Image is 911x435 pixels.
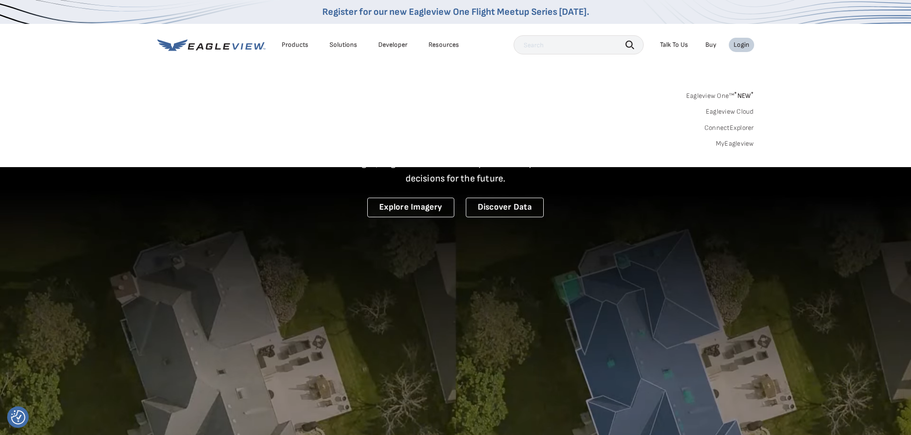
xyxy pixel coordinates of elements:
div: Talk To Us [660,41,688,49]
a: MyEagleview [716,139,754,148]
span: NEW [734,92,754,100]
a: Eagleview One™*NEW* [686,89,754,100]
img: Revisit consent button [11,410,25,424]
div: Products [282,41,308,49]
div: Login [734,41,749,49]
a: Buy [705,41,716,49]
div: Solutions [329,41,357,49]
a: Eagleview Cloud [706,107,754,116]
button: Consent Preferences [11,410,25,424]
a: Explore Imagery [367,198,454,217]
input: Search [514,35,644,54]
div: Resources [428,41,459,49]
a: Developer [378,41,407,49]
a: ConnectExplorer [704,124,754,132]
a: Discover Data [466,198,544,217]
a: Register for our new Eagleview One Flight Meetup Series [DATE]. [322,6,589,18]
